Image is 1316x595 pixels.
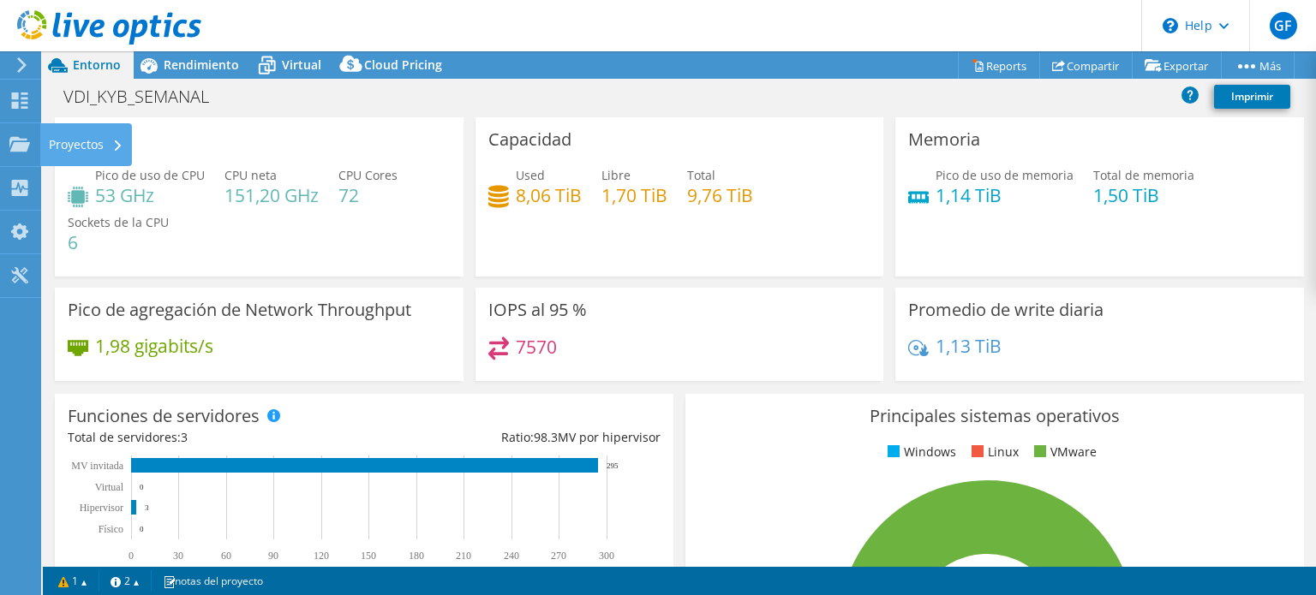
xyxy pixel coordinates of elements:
[551,550,566,562] text: 270
[1132,52,1222,79] a: Exportar
[516,337,557,356] h4: 7570
[967,443,1019,461] li: Linux
[1270,12,1297,39] span: GF
[601,186,667,205] h4: 1,70 TiB
[164,57,239,73] span: Rendimiento
[99,523,123,535] tspan: Físico
[68,233,169,252] h4: 6
[687,186,753,205] h4: 9,76 TiB
[936,186,1074,205] h4: 1,14 TiB
[173,550,183,562] text: 30
[958,52,1040,79] a: Reports
[1214,85,1290,109] a: Imprimir
[607,461,619,470] text: 295
[68,407,260,425] h3: Funciones de servidores
[140,525,144,533] text: 0
[56,87,236,106] h1: VDI_KYB_SEMANAL
[488,130,571,149] h3: Capacidad
[516,186,582,205] h4: 8,06 TiB
[338,167,398,183] span: CPU Cores
[908,130,980,149] h3: Memoria
[936,167,1074,183] span: Pico de uso de memoria
[314,550,329,562] text: 120
[95,167,205,183] span: Pico de uso de CPU
[221,550,231,562] text: 60
[40,123,132,166] div: Proyectos
[488,300,587,319] h3: IOPS al 95 %
[268,550,278,562] text: 90
[1093,186,1194,205] h4: 1,50 TiB
[1221,52,1295,79] a: Más
[456,550,471,562] text: 210
[71,460,123,472] text: MV invitada
[73,57,121,73] span: Entorno
[534,429,558,445] span: 98.3
[687,167,715,183] span: Total
[1163,18,1178,33] svg: \n
[504,550,519,562] text: 240
[68,428,364,447] div: Total de servidores:
[601,167,631,183] span: Libre
[409,550,424,562] text: 180
[361,550,376,562] text: 150
[516,167,545,183] span: Used
[282,57,321,73] span: Virtual
[936,336,1002,355] h4: 1,13 TiB
[95,186,205,205] h4: 53 GHz
[224,167,277,183] span: CPU neta
[151,570,275,592] a: notas del proyecto
[95,336,213,355] h4: 1,98 gigabits/s
[68,214,169,230] span: Sockets de la CPU
[364,57,442,73] span: Cloud Pricing
[1039,52,1133,79] a: Compartir
[599,550,614,562] text: 300
[140,483,144,491] text: 0
[1030,443,1097,461] li: VMware
[99,570,152,592] a: 2
[46,570,99,592] a: 1
[129,550,134,562] text: 0
[908,300,1104,319] h3: Promedio de write diaria
[1093,167,1194,183] span: Total de memoria
[698,407,1291,425] h3: Principales sistemas operativos
[364,428,661,447] div: Ratio: MV por hipervisor
[181,429,188,445] span: 3
[80,502,123,514] text: Hipervisor
[95,481,124,493] text: Virtual
[68,300,411,319] h3: Pico de agregación de Network Throughput
[145,503,149,512] text: 3
[338,186,398,205] h4: 72
[883,443,956,461] li: Windows
[224,186,319,205] h4: 151,20 GHz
